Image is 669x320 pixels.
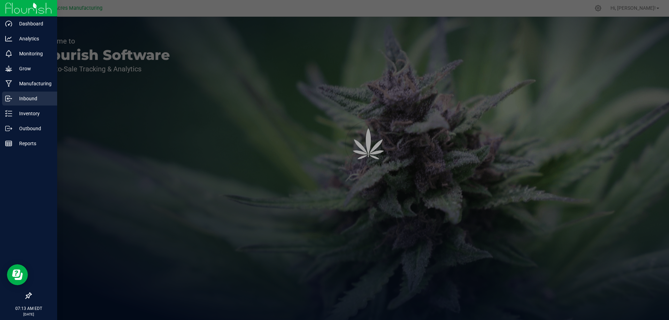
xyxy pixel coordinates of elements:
[12,79,54,88] p: Manufacturing
[12,109,54,118] p: Inventory
[5,110,12,117] inline-svg: Inventory
[5,80,12,87] inline-svg: Manufacturing
[5,35,12,42] inline-svg: Analytics
[12,94,54,103] p: Inbound
[5,20,12,27] inline-svg: Dashboard
[7,264,28,285] iframe: Resource center
[5,125,12,132] inline-svg: Outbound
[12,19,54,28] p: Dashboard
[12,34,54,43] p: Analytics
[5,140,12,147] inline-svg: Reports
[12,124,54,133] p: Outbound
[5,50,12,57] inline-svg: Monitoring
[5,95,12,102] inline-svg: Inbound
[5,65,12,72] inline-svg: Grow
[3,312,54,317] p: [DATE]
[12,64,54,73] p: Grow
[3,305,54,312] p: 07:13 AM EDT
[12,139,54,148] p: Reports
[12,49,54,58] p: Monitoring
